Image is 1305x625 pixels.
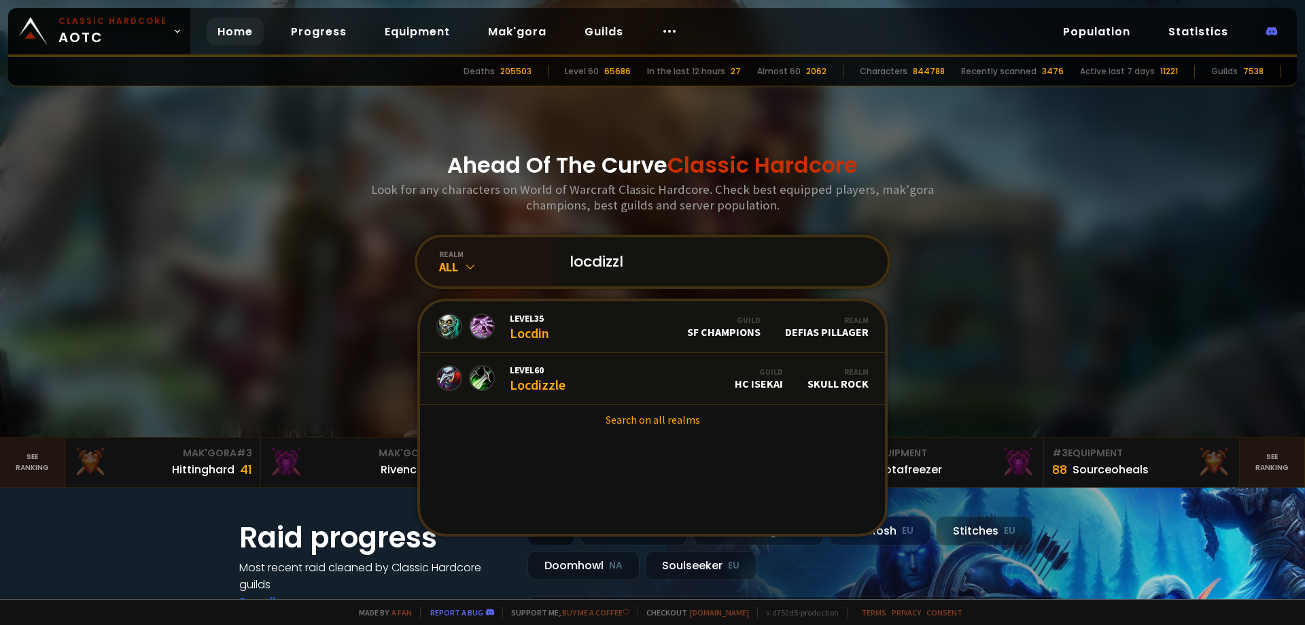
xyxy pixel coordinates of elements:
[1052,446,1231,460] div: Equipment
[735,367,783,377] div: Guild
[351,607,412,618] span: Made by
[645,551,756,580] div: Soulseeker
[913,65,945,78] div: 844788
[609,559,623,573] small: NA
[1052,446,1068,460] span: # 3
[731,65,741,78] div: 27
[207,18,264,46] a: Home
[785,315,869,339] div: Defias Pillager
[510,364,565,393] div: Locdizzle
[807,367,869,377] div: Realm
[280,18,358,46] a: Progress
[477,18,557,46] a: Mak'gora
[735,367,783,390] div: HC Isekai
[447,149,858,182] h1: Ahead Of The Curve
[430,607,483,618] a: Report a bug
[561,237,871,286] input: Search a character...
[510,312,549,324] span: Level 35
[58,15,167,27] small: Classic Hardcore
[936,516,1032,545] div: Stitches
[860,65,907,78] div: Characters
[1240,438,1305,487] a: Seeranking
[420,405,885,435] a: Search on all realms
[690,607,749,618] a: [DOMAIN_NAME]
[687,315,761,339] div: SF Champions
[391,607,412,618] a: a fan
[687,315,761,325] div: Guild
[1243,65,1264,78] div: 7538
[926,607,962,618] a: Consent
[604,65,631,78] div: 65686
[500,65,532,78] div: 205503
[1073,461,1149,478] div: Sourceoheals
[1042,65,1064,78] div: 3476
[464,65,495,78] div: Deaths
[510,364,565,376] span: Level 60
[439,249,553,259] div: realm
[172,461,234,478] div: Hittinghard
[728,559,739,573] small: EU
[1044,438,1240,487] a: #3Equipment88Sourceoheals
[8,8,190,54] a: Classic HardcoreAOTC
[65,438,261,487] a: Mak'Gora#3Hittinghard41
[757,607,839,618] span: v. d752d5 - production
[829,516,930,545] div: Nek'Rosh
[239,559,511,593] h4: Most recent raid cleaned by Classic Hardcore guilds
[1004,524,1015,538] small: EU
[439,259,553,275] div: All
[1158,18,1239,46] a: Statistics
[574,18,634,46] a: Guilds
[261,438,457,487] a: Mak'Gora#2Rivench100
[502,607,629,618] span: Support me,
[861,607,886,618] a: Terms
[269,446,448,460] div: Mak'Gora
[961,65,1037,78] div: Recently scanned
[1052,18,1141,46] a: Population
[565,65,599,78] div: Level 60
[420,301,885,353] a: Level35LocdinGuildSF ChampionsRealmDefias Pillager
[240,460,252,479] div: 41
[806,65,826,78] div: 2062
[1160,65,1178,78] div: 11221
[374,18,461,46] a: Equipment
[527,551,640,580] div: Doomhowl
[58,15,167,48] span: AOTC
[381,461,423,478] div: Rivench
[757,65,801,78] div: Almost 60
[647,65,725,78] div: In the last 12 hours
[667,150,858,180] span: Classic Hardcore
[807,367,869,390] div: Skull Rock
[785,315,869,325] div: Realm
[1211,65,1238,78] div: Guilds
[877,461,942,478] div: Notafreezer
[848,438,1044,487] a: #2Equipment88Notafreezer
[73,446,252,460] div: Mak'Gora
[856,446,1035,460] div: Equipment
[237,446,252,460] span: # 3
[1052,460,1067,479] div: 88
[366,182,939,213] h3: Look for any characters on World of Warcraft Classic Hardcore. Check best equipped players, mak'g...
[1080,65,1155,78] div: Active last 7 days
[239,594,328,609] a: See all progress
[420,353,885,405] a: Level60LocdizzleGuildHC IsekaiRealmSkull Rock
[638,607,749,618] span: Checkout
[562,607,629,618] a: Buy me a coffee
[902,524,913,538] small: EU
[239,516,511,559] h1: Raid progress
[510,312,549,341] div: Locdin
[892,607,921,618] a: Privacy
